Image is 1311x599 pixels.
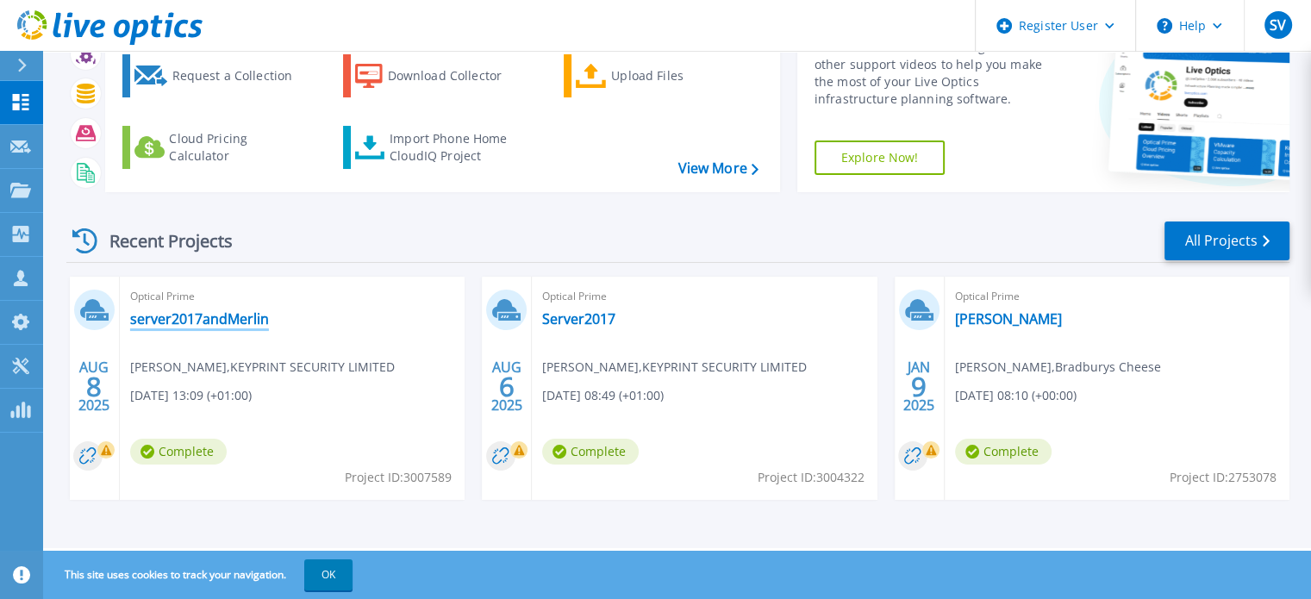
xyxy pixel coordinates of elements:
[130,386,252,405] span: [DATE] 13:09 (+01:00)
[130,439,227,465] span: Complete
[388,59,526,93] div: Download Collector
[911,379,927,394] span: 9
[542,386,664,405] span: [DATE] 08:49 (+01:00)
[955,287,1279,306] span: Optical Prime
[1170,468,1277,487] span: Project ID: 2753078
[542,310,615,328] a: Server2017
[1270,18,1286,32] span: SV
[955,386,1077,405] span: [DATE] 08:10 (+00:00)
[47,559,353,590] span: This site uses cookies to track your navigation.
[86,379,102,394] span: 8
[78,355,110,418] div: AUG 2025
[955,310,1062,328] a: [PERSON_NAME]
[955,358,1161,377] span: [PERSON_NAME] , Bradburys Cheese
[758,468,865,487] span: Project ID: 3004322
[130,310,269,328] a: server2017andMerlin
[1164,222,1289,260] a: All Projects
[130,358,395,377] span: [PERSON_NAME] , KEYPRINT SECURITY LIMITED
[499,379,515,394] span: 6
[122,54,315,97] a: Request a Collection
[66,220,256,262] div: Recent Projects
[955,439,1052,465] span: Complete
[815,140,946,175] a: Explore Now!
[169,130,307,165] div: Cloud Pricing Calculator
[345,468,452,487] span: Project ID: 3007589
[542,358,807,377] span: [PERSON_NAME] , KEYPRINT SECURITY LIMITED
[343,54,535,97] a: Download Collector
[304,559,353,590] button: OK
[172,59,309,93] div: Request a Collection
[542,439,639,465] span: Complete
[611,59,749,93] div: Upload Files
[122,126,315,169] a: Cloud Pricing Calculator
[815,39,1062,108] div: Find tutorials, instructional guides and other support videos to help you make the most of your L...
[564,54,756,97] a: Upload Files
[390,130,524,165] div: Import Phone Home CloudIQ Project
[130,287,454,306] span: Optical Prime
[542,287,866,306] span: Optical Prime
[902,355,935,418] div: JAN 2025
[490,355,523,418] div: AUG 2025
[677,160,758,177] a: View More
